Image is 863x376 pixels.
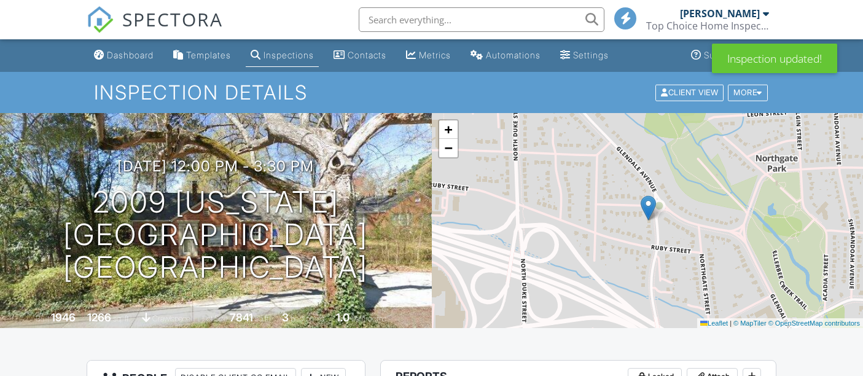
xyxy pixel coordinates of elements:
[419,50,451,60] div: Metrics
[704,50,770,60] div: Support Center
[444,122,452,137] span: +
[680,7,760,20] div: [PERSON_NAME]
[730,319,732,327] span: |
[264,50,314,60] div: Inspections
[336,311,349,324] div: 1.0
[87,17,223,42] a: SPECTORA
[655,84,724,101] div: Client View
[117,158,314,174] h3: [DATE] 12:00 pm - 3:30 pm
[255,314,270,323] span: sq.ft.
[202,314,228,323] span: Lot Size
[444,140,452,155] span: −
[282,311,289,324] div: 3
[733,319,767,327] a: © MapTiler
[359,7,604,32] input: Search everything...
[654,87,727,96] a: Client View
[728,84,768,101] div: More
[348,50,386,60] div: Contacts
[230,311,253,324] div: 7841
[329,44,391,67] a: Contacts
[87,6,114,33] img: The Best Home Inspection Software - Spectora
[439,139,458,157] a: Zoom out
[555,44,614,67] a: Settings
[168,44,236,67] a: Templates
[641,195,656,221] img: Marker
[768,319,860,327] a: © OpenStreetMap contributors
[401,44,456,67] a: Metrics
[152,314,190,323] span: crawlspace
[113,314,130,323] span: sq. ft.
[246,44,319,67] a: Inspections
[291,314,324,323] span: bedrooms
[466,44,545,67] a: Automations (Basic)
[351,314,386,323] span: bathrooms
[20,186,412,283] h1: 2009 [US_STATE][GEOGRAPHIC_DATA] [GEOGRAPHIC_DATA]
[712,44,837,73] div: Inspection updated!
[122,6,223,32] span: SPECTORA
[89,44,158,67] a: Dashboard
[700,319,728,327] a: Leaflet
[646,20,769,32] div: Top Choice Home Inspection
[107,50,154,60] div: Dashboard
[186,50,231,60] div: Templates
[573,50,609,60] div: Settings
[439,120,458,139] a: Zoom in
[686,44,775,67] a: Support Center
[36,314,49,323] span: Built
[87,311,111,324] div: 1266
[94,82,768,103] h1: Inspection Details
[486,50,541,60] div: Automations
[51,311,76,324] div: 1946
